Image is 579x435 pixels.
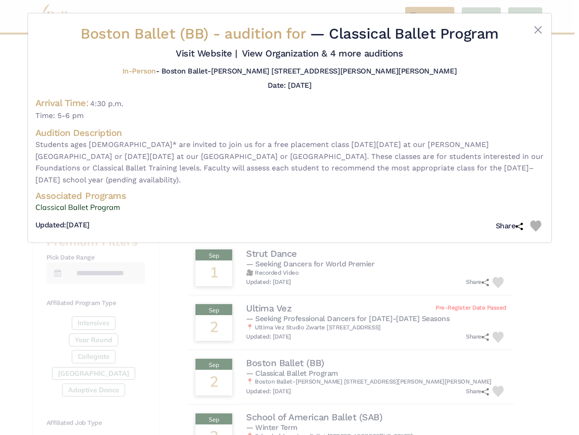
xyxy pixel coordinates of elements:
[35,202,544,214] a: Classical Ballet Program
[35,220,90,230] h5: [DATE]
[533,24,544,35] button: Close
[176,48,237,59] a: Visit Website |
[35,190,544,202] h4: Associated Programs
[310,25,499,42] span: — Classical Ballet Program
[122,67,457,76] h5: - Boston Ballet-[PERSON_NAME] [STREET_ADDRESS][PERSON_NAME][PERSON_NAME]
[224,25,305,42] span: audition for
[268,81,311,90] h5: Date: [DATE]
[122,67,156,75] span: In-Person
[242,48,403,59] a: View Organization & 4 more auditions
[35,127,544,139] h4: Audition Description
[496,221,523,231] h5: Share
[80,25,310,42] span: Boston Ballet (BB) -
[35,139,544,186] span: Students ages [DEMOGRAPHIC_DATA]* are invited to join us for a free placement class [DATE][DATE] ...
[35,220,66,229] span: Updated:
[90,99,123,108] span: 4:30 p.m.
[35,110,544,122] span: Time: 5-6 pm
[35,97,89,108] h4: Arrival Time:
